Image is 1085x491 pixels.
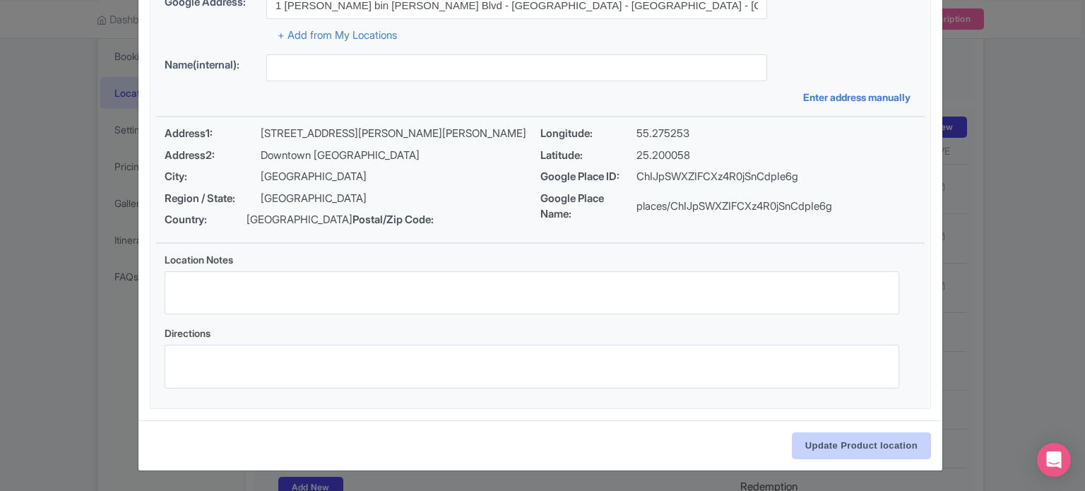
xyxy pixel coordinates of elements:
p: [GEOGRAPHIC_DATA] [261,169,367,185]
p: [STREET_ADDRESS][PERSON_NAME][PERSON_NAME] [261,126,526,142]
span: Google Place Name: [540,191,636,223]
span: City: [165,169,261,185]
p: [GEOGRAPHIC_DATA] [261,191,367,207]
p: 25.200058 [636,148,690,164]
span: Google Place ID: [540,169,636,185]
span: Country: [165,212,247,228]
span: Postal/Zip Code: [352,212,449,228]
label: Name(internal): [165,57,255,73]
span: Latitude: [540,148,636,164]
div: Open Intercom Messenger [1037,443,1071,477]
p: [GEOGRAPHIC_DATA] [247,212,352,228]
p: places/ChIJpSWXZIFCXz4R0jSnCdpIe6g [636,199,832,215]
span: Longitude: [540,126,636,142]
p: 55.275253 [636,126,689,142]
a: Enter address manually [803,90,916,105]
a: + Add from My Locations [278,28,397,42]
span: Directions [165,327,211,339]
p: ChIJpSWXZIFCXz4R0jSnCdpIe6g [636,169,798,185]
span: Location Notes [165,254,233,266]
span: Address1: [165,126,261,142]
span: Region / State: [165,191,261,207]
p: Downtown [GEOGRAPHIC_DATA] [261,148,420,164]
input: Update Product location [792,432,931,459]
span: Address2: [165,148,261,164]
